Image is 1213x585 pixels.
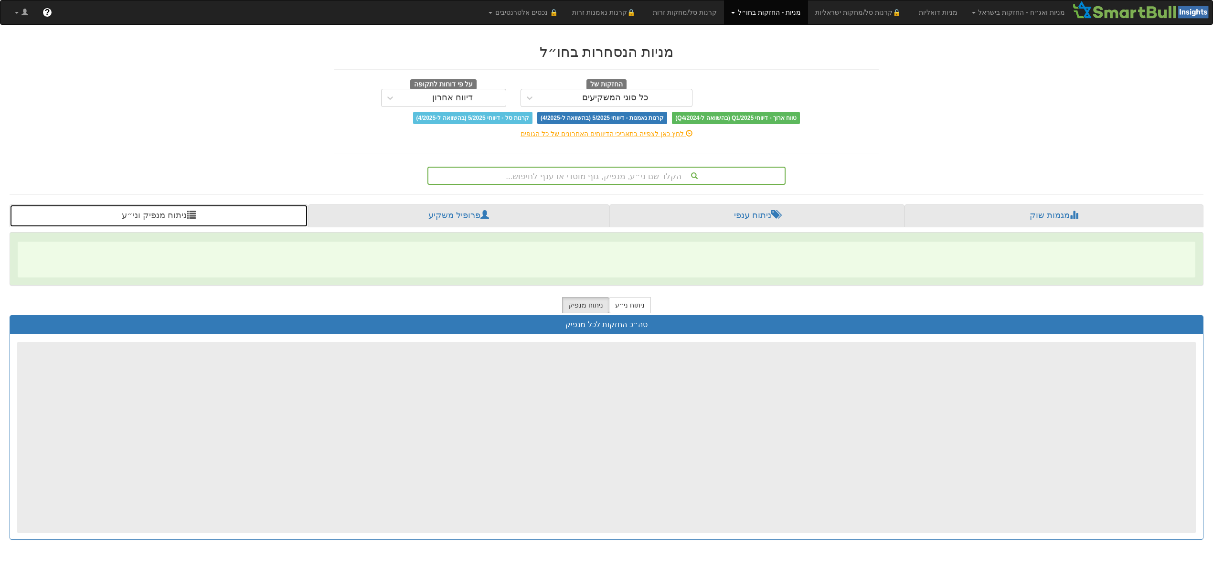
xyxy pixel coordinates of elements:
a: ? [35,0,59,24]
div: דיווח אחרון [432,93,473,103]
div: לחץ כאן לצפייה בתאריכי הדיווחים האחרונים של כל הגופים [327,129,886,138]
a: ניתוח מנפיק וני״ע [10,204,308,227]
a: 🔒קרנות סל/מחקות ישראליות [808,0,911,24]
a: קרנות סל/מחקות זרות [646,0,724,24]
img: Smartbull [1072,0,1213,20]
a: פרופיל משקיע [308,204,609,227]
a: ניתוח ענפי [609,204,904,227]
a: 🔒קרנות נאמנות זרות [565,0,646,24]
button: ניתוח ני״ע [609,297,651,313]
a: 🔒 נכסים אלטרנטיבים [481,0,565,24]
h2: מניות הנסחרות בחו״ל [334,44,879,60]
span: על פי דוחות לתקופה [410,79,477,90]
div: הקלד שם ני״ע, מנפיק, גוף מוסדי או ענף לחיפוש... [428,168,785,184]
h3: סה״כ החזקות לכל מנפיק [17,320,1196,329]
a: מגמות שוק [904,204,1203,227]
a: מניות ואג״ח - החזקות בישראל [965,0,1072,24]
span: קרנות סל - דיווחי 5/2025 (בהשוואה ל-4/2025) [413,112,532,124]
span: ‌ [18,242,1195,277]
span: ‌ [17,342,1196,533]
span: החזקות של [586,79,627,90]
a: מניות דואליות [912,0,965,24]
button: ניתוח מנפיק [562,297,609,313]
span: קרנות נאמנות - דיווחי 5/2025 (בהשוואה ל-4/2025) [537,112,667,124]
div: כל סוגי המשקיעים [582,93,649,103]
span: טווח ארוך - דיווחי Q1/2025 (בהשוואה ל-Q4/2024) [672,112,800,124]
span: ? [44,8,50,17]
a: מניות - החזקות בחו״ל [724,0,808,24]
